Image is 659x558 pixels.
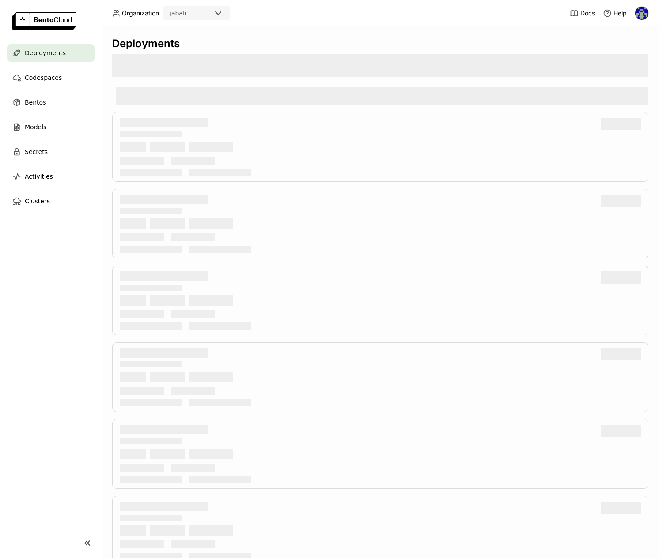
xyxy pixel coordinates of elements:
[7,69,95,86] a: Codespaces
[187,9,188,18] input: Selected jabali.
[25,97,46,108] span: Bentos
[170,9,186,18] div: jabali
[603,9,627,18] div: Help
[25,48,66,58] span: Deployments
[12,12,76,30] img: logo
[614,9,627,17] span: Help
[25,196,50,206] span: Clusters
[122,9,159,17] span: Organization
[25,171,53,182] span: Activities
[25,72,62,83] span: Codespaces
[112,37,648,50] div: Deployments
[570,9,595,18] a: Docs
[635,7,648,20] img: Fernando Silveira
[7,143,95,161] a: Secrets
[7,192,95,210] a: Clusters
[7,44,95,62] a: Deployments
[580,9,595,17] span: Docs
[25,122,46,132] span: Models
[25,146,48,157] span: Secrets
[7,118,95,136] a: Models
[7,168,95,185] a: Activities
[7,94,95,111] a: Bentos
